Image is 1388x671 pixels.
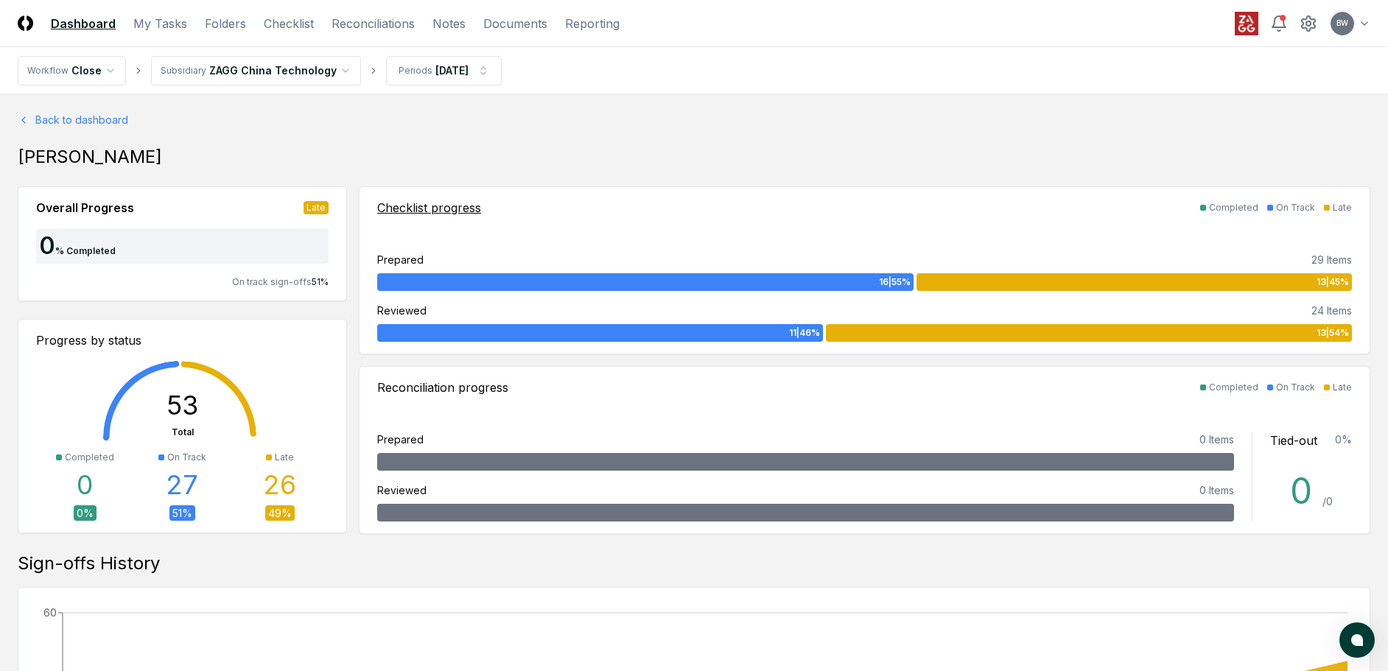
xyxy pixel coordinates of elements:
div: On Track [1276,381,1315,394]
span: 13 | 54 % [1317,326,1349,340]
div: Reconciliation progress [377,379,508,396]
div: Tied-out [1270,432,1317,449]
span: On track sign-offs [232,276,312,287]
div: 29 Items [1311,252,1352,267]
div: 26 [263,470,296,499]
a: Checklist progressCompletedOn TrackLatePrepared29 Items16|55%13|45%Reviewed24 Items11|46%13|54% [359,186,1370,354]
a: Reconciliations [332,15,415,32]
button: Periods[DATE] [386,56,502,85]
div: 0 % [1335,432,1352,449]
div: 0 [1290,474,1322,509]
div: Completed [65,451,114,464]
button: BW [1329,10,1356,37]
div: 0 [36,234,55,258]
div: Late [1333,201,1352,214]
div: 24 Items [1311,303,1352,318]
a: Folders [205,15,246,32]
button: atlas-launcher [1339,622,1375,658]
div: Checklist progress [377,199,481,217]
a: Documents [483,15,547,32]
a: Back to dashboard [18,112,1370,127]
div: / 0 [1322,493,1333,509]
div: [DATE] [435,63,469,78]
div: Completed [1209,381,1258,394]
div: 0 % [74,505,97,521]
tspan: 60 [43,606,57,619]
div: Late [275,451,294,464]
div: Reviewed [377,482,427,498]
img: Logo [18,15,33,31]
div: 0 Items [1199,482,1234,498]
div: 0 [77,470,93,499]
div: 49 % [265,505,295,521]
a: Reconciliation progressCompletedOn TrackLatePrepared0 ItemsReviewed0 ItemsTied-out0%0 /0 [359,366,1370,534]
div: Sign-offs History [18,552,1370,575]
div: On Track [1276,201,1315,214]
a: Reporting [565,15,620,32]
div: Progress by status [36,331,329,349]
div: Workflow [27,64,69,77]
div: [PERSON_NAME] [18,145,1370,169]
div: % Completed [55,245,116,258]
div: Prepared [377,252,424,267]
span: 13 | 45 % [1317,275,1349,289]
span: BW [1336,18,1348,29]
div: Overall Progress [36,199,134,217]
div: Reviewed [377,303,427,318]
span: 16 | 55 % [879,275,911,289]
div: Periods [399,64,432,77]
a: Checklist [264,15,314,32]
div: Late [304,201,329,214]
span: 11 | 46 % [789,326,820,340]
a: Notes [432,15,466,32]
div: Prepared [377,432,424,447]
nav: breadcrumb [18,56,502,85]
a: My Tasks [133,15,187,32]
div: 0 Items [1199,432,1234,447]
span: 51 % [312,276,329,287]
a: Dashboard [51,15,116,32]
img: ZAGG logo [1235,12,1258,35]
div: Subsidiary [161,64,206,77]
div: Late [1333,381,1352,394]
div: Completed [1209,201,1258,214]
